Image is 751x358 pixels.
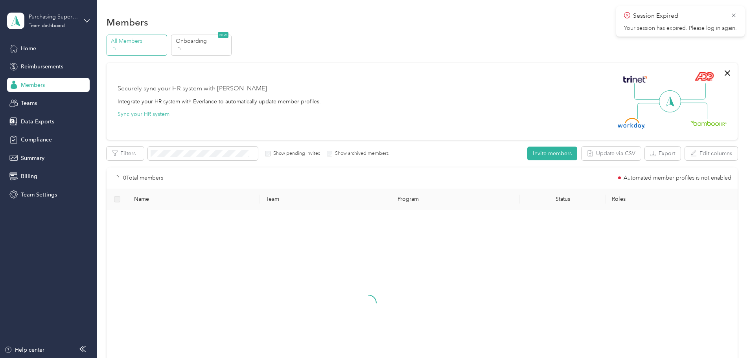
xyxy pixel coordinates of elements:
[624,175,731,181] span: Automated member profiles is not enabled
[21,172,37,180] span: Billing
[21,99,37,107] span: Teams
[107,147,144,160] button: Filters
[118,110,169,118] button: Sync your HR system
[21,81,45,89] span: Members
[123,174,163,182] p: 0 Total members
[634,83,662,100] img: Line Left Up
[633,11,725,21] p: Session Expired
[21,62,63,71] span: Reimbursements
[128,189,260,210] th: Name
[520,189,606,210] th: Status
[218,32,228,38] span: NEW
[107,18,148,26] h1: Members
[690,120,727,126] img: BambooHR
[21,117,54,126] span: Data Exports
[707,314,751,358] iframe: Everlance-gr Chat Button Frame
[621,74,649,85] img: Trinet
[606,189,737,210] th: Roles
[29,24,65,28] div: Team dashboard
[624,25,737,32] p: Your session has expired. Please log in again.
[332,150,388,157] label: Show archived members
[391,189,520,210] th: Program
[582,147,641,160] button: Update via CSV
[21,191,57,199] span: Team Settings
[680,103,707,119] img: Line Right Down
[118,84,267,94] div: Securely sync your HR system with [PERSON_NAME]
[694,72,714,81] img: ADP
[21,44,36,53] span: Home
[618,118,645,129] img: Workday
[134,196,253,202] span: Name
[21,154,44,162] span: Summary
[29,13,78,21] div: Purchasing Supervisor
[176,37,229,45] p: Onboarding
[260,189,391,210] th: Team
[21,136,52,144] span: Compliance
[527,147,577,160] button: Invite members
[685,147,738,160] button: Edit columns
[645,147,681,160] button: Export
[4,346,44,354] button: Help center
[678,83,706,100] img: Line Right Up
[271,150,320,157] label: Show pending invites
[111,37,164,45] p: All Members
[118,97,321,106] div: Integrate your HR system with Everlance to automatically update member profiles.
[637,103,664,119] img: Line Left Down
